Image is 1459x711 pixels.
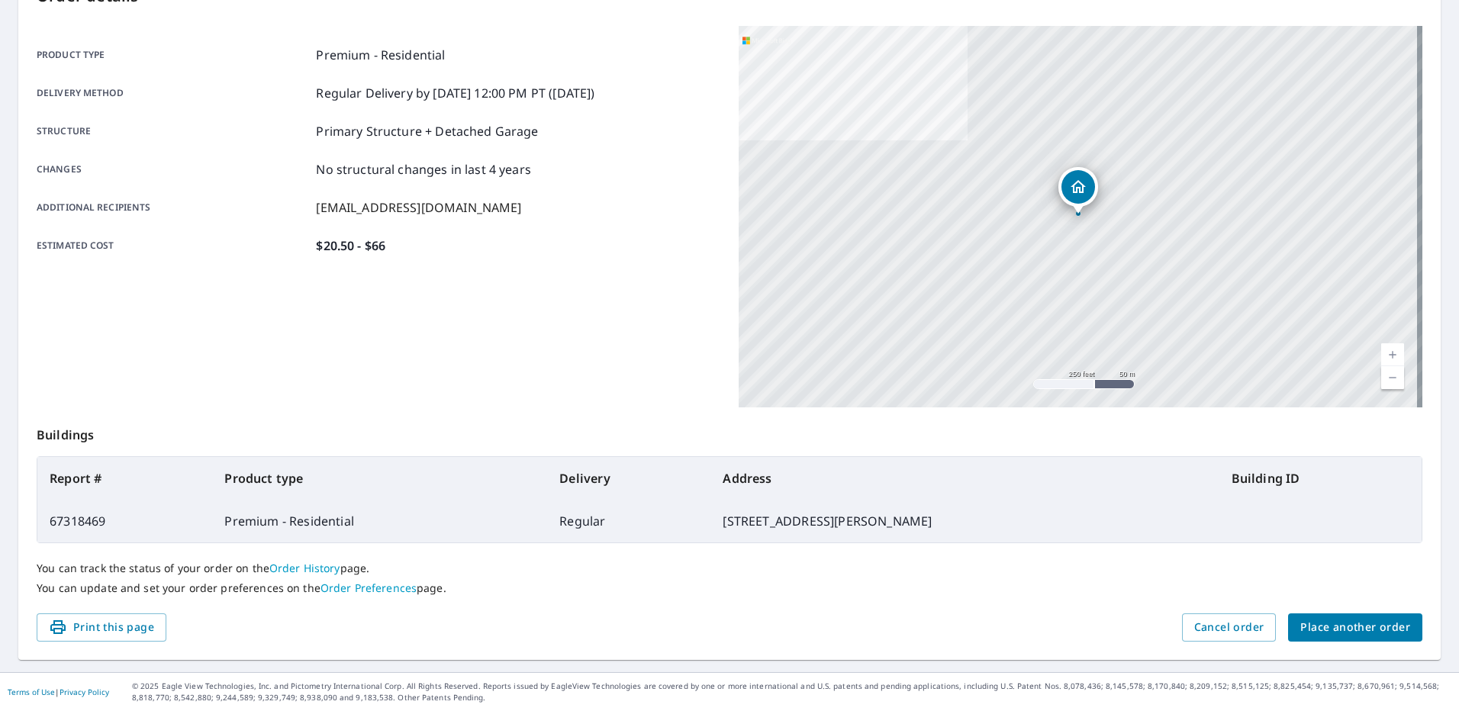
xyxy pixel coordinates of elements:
[1381,343,1404,366] a: Current Level 17, Zoom In
[37,122,310,140] p: Structure
[132,680,1451,703] p: © 2025 Eagle View Technologies, Inc. and Pictometry International Corp. All Rights Reserved. Repo...
[8,687,55,697] a: Terms of Use
[37,561,1422,575] p: You can track the status of your order on the page.
[37,46,310,64] p: Product type
[37,500,212,542] td: 67318469
[212,457,547,500] th: Product type
[37,160,310,179] p: Changes
[547,457,710,500] th: Delivery
[1288,613,1422,642] button: Place another order
[37,84,310,102] p: Delivery method
[316,122,538,140] p: Primary Structure + Detached Garage
[1381,366,1404,389] a: Current Level 17, Zoom Out
[710,500,1219,542] td: [STREET_ADDRESS][PERSON_NAME]
[49,618,154,637] span: Print this page
[316,46,445,64] p: Premium - Residential
[37,198,310,217] p: Additional recipients
[1300,618,1410,637] span: Place another order
[316,236,385,255] p: $20.50 - $66
[547,500,710,542] td: Regular
[316,198,521,217] p: [EMAIL_ADDRESS][DOMAIN_NAME]
[212,500,547,542] td: Premium - Residential
[37,407,1422,456] p: Buildings
[1182,613,1277,642] button: Cancel order
[37,457,212,500] th: Report #
[316,84,594,102] p: Regular Delivery by [DATE] 12:00 PM PT ([DATE])
[269,561,340,575] a: Order History
[710,457,1219,500] th: Address
[1194,618,1264,637] span: Cancel order
[316,160,531,179] p: No structural changes in last 4 years
[1219,457,1422,500] th: Building ID
[320,581,417,595] a: Order Preferences
[37,581,1422,595] p: You can update and set your order preferences on the page.
[37,236,310,255] p: Estimated cost
[60,687,109,697] a: Privacy Policy
[1058,167,1098,214] div: Dropped pin, building 1, Residential property, 552 Janice Dr Antioch, TN 37013
[37,613,166,642] button: Print this page
[8,687,109,697] p: |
